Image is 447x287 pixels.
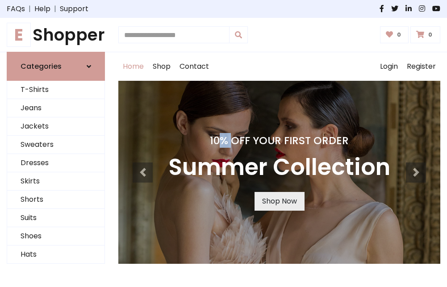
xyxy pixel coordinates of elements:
a: Sweaters [7,136,104,154]
h3: Summer Collection [168,154,390,181]
span: | [50,4,60,14]
a: Contact [175,52,213,81]
a: Categories [7,52,105,81]
a: Help [34,4,50,14]
a: 0 [380,26,409,43]
a: Jackets [7,117,104,136]
a: Login [376,52,402,81]
a: Dresses [7,154,104,172]
a: Shorts [7,191,104,209]
a: Skirts [7,172,104,191]
a: Shop [148,52,175,81]
a: Suits [7,209,104,227]
a: 0 [410,26,440,43]
a: Jeans [7,99,104,117]
a: Shoes [7,227,104,245]
h1: Shopper [7,25,105,45]
a: Hats [7,245,104,264]
a: FAQs [7,4,25,14]
a: Home [118,52,148,81]
span: | [25,4,34,14]
a: Register [402,52,440,81]
h4: 10% Off Your First Order [168,134,390,147]
span: 0 [426,31,434,39]
a: Support [60,4,88,14]
span: E [7,23,31,47]
h6: Categories [21,62,62,71]
a: Shop Now [255,192,305,211]
span: 0 [395,31,403,39]
a: T-Shirts [7,81,104,99]
a: EShopper [7,25,105,45]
